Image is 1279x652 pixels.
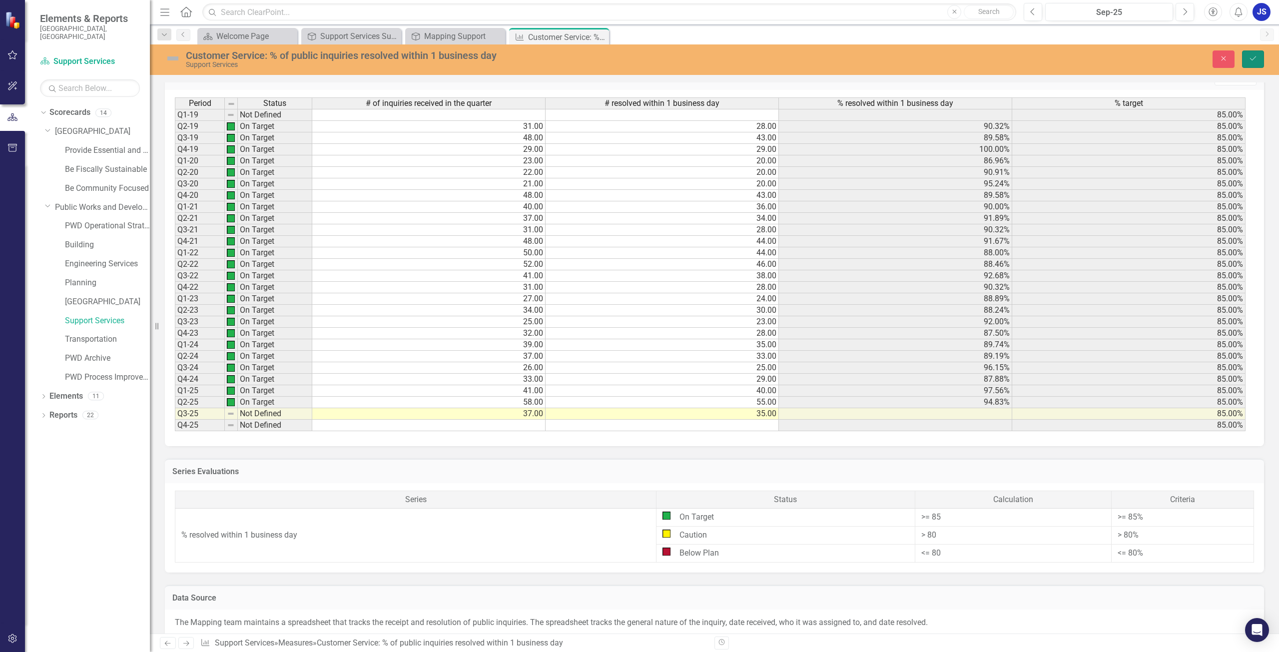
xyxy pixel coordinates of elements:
[1112,491,1254,509] th: Criteria
[546,374,779,385] td: 29.00
[175,617,1254,629] p: The Mapping team maintains a spreadsheet that tracks the receipt and resolution of public inquiri...
[227,214,235,222] img: qoi8+tDX1Cshe4MRLoHWif8bEvsCPCNk57B6+9lXPthTOQ7A3rnoEaU+zTknrDqvQEDZRz6ZrJ6BwAAAAASUVORK5CYII=
[546,155,779,167] td: 20.00
[1012,270,1246,282] td: 85.00%
[175,282,225,293] td: Q4-22
[238,132,312,144] td: On Target
[662,530,908,541] div: Caution
[40,24,140,41] small: [GEOGRAPHIC_DATA], [GEOGRAPHIC_DATA]
[779,282,1012,293] td: 90.32%
[175,155,225,167] td: Q1-20
[1112,509,1254,527] td: >= 85%
[312,121,546,132] td: 31.00
[546,385,779,397] td: 40.00
[175,109,225,121] td: Q1-19
[1253,3,1271,21] div: JS
[779,155,1012,167] td: 86.96%
[95,108,111,117] div: 14
[238,236,312,247] td: On Target
[964,5,1014,19] button: Search
[1112,527,1254,545] td: > 80%
[49,391,83,402] a: Elements
[238,282,312,293] td: On Target
[312,374,546,385] td: 33.00
[40,12,140,24] span: Elements & Reports
[175,328,225,339] td: Q4-23
[1012,293,1246,305] td: 85.00%
[65,315,150,327] a: Support Services
[227,237,235,245] img: qoi8+tDX1Cshe4MRLoHWif8bEvsCPCNk57B6+9lXPthTOQ7A3rnoEaU+zTknrDqvQEDZRz6ZrJ6BwAAAAASUVORK5CYII=
[1012,144,1246,155] td: 85.00%
[1045,3,1173,21] button: Sep-25
[304,30,399,42] a: Support Services Summary Report
[65,145,150,156] a: Provide Essential and Mandated Services
[238,167,312,178] td: On Target
[238,247,312,259] td: On Target
[165,50,181,66] img: Not Defined
[312,328,546,339] td: 32.00
[1049,6,1170,18] div: Sep-25
[1012,236,1246,247] td: 85.00%
[662,512,670,520] img: On Target
[312,247,546,259] td: 50.00
[175,190,225,201] td: Q4-20
[88,392,104,401] div: 11
[238,351,312,362] td: On Target
[238,328,312,339] td: On Target
[662,512,908,523] div: On Target
[779,259,1012,270] td: 88.46%
[546,213,779,224] td: 34.00
[1012,397,1246,408] td: 85.00%
[238,109,312,121] td: Not Defined
[238,408,312,420] td: Not Defined
[915,491,1112,509] th: Calculation
[216,30,295,42] div: Welcome Page
[1012,374,1246,385] td: 85.00%
[915,545,1112,563] td: <= 80
[227,249,235,257] img: qoi8+tDX1Cshe4MRLoHWif8bEvsCPCNk57B6+9lXPthTOQ7A3rnoEaU+zTknrDqvQEDZRz6ZrJ6BwAAAAASUVORK5CYII=
[65,239,150,251] a: Building
[779,362,1012,374] td: 96.15%
[546,316,779,328] td: 23.00
[238,259,312,270] td: On Target
[175,236,225,247] td: Q4-21
[5,11,22,29] img: ClearPoint Strategy
[227,283,235,291] img: qoi8+tDX1Cshe4MRLoHWif8bEvsCPCNk57B6+9lXPthTOQ7A3rnoEaU+zTknrDqvQEDZRz6ZrJ6BwAAAAASUVORK5CYII=
[1012,420,1246,431] td: 85.00%
[779,224,1012,236] td: 90.32%
[312,351,546,362] td: 37.00
[1012,408,1246,420] td: 85.00%
[312,339,546,351] td: 39.00
[278,638,313,648] a: Measures
[65,164,150,175] a: Be Fiscally Sustainable
[175,121,225,132] td: Q2-19
[779,213,1012,224] td: 91.89%
[779,397,1012,408] td: 94.83%
[546,190,779,201] td: 43.00
[312,282,546,293] td: 31.00
[546,305,779,316] td: 30.00
[779,236,1012,247] td: 91.67%
[175,167,225,178] td: Q2-20
[227,387,235,395] img: qoi8+tDX1Cshe4MRLoHWif8bEvsCPCNk57B6+9lXPthTOQ7A3rnoEaU+zTknrDqvQEDZRz6ZrJ6BwAAAAASUVORK5CYII=
[189,99,211,108] span: Period
[915,509,1112,527] td: >= 85
[312,305,546,316] td: 34.00
[1012,351,1246,362] td: 85.00%
[312,408,546,420] td: 37.00
[1012,167,1246,178] td: 85.00%
[408,30,503,42] a: Mapping Support
[779,178,1012,190] td: 95.24%
[175,293,225,305] td: Q1-23
[366,99,492,108] span: # of inquiries received in the quarter
[312,155,546,167] td: 23.00
[546,351,779,362] td: 33.00
[227,421,235,429] img: 8DAGhfEEPCf229AAAAAElFTkSuQmCC
[1012,155,1246,167] td: 85.00%
[779,132,1012,144] td: 89.58%
[175,178,225,190] td: Q3-20
[779,293,1012,305] td: 88.89%
[227,329,235,337] img: qoi8+tDX1Cshe4MRLoHWif8bEvsCPCNk57B6+9lXPthTOQ7A3rnoEaU+zTknrDqvQEDZRz6ZrJ6BwAAAAASUVORK5CYII=
[238,385,312,397] td: On Target
[546,282,779,293] td: 28.00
